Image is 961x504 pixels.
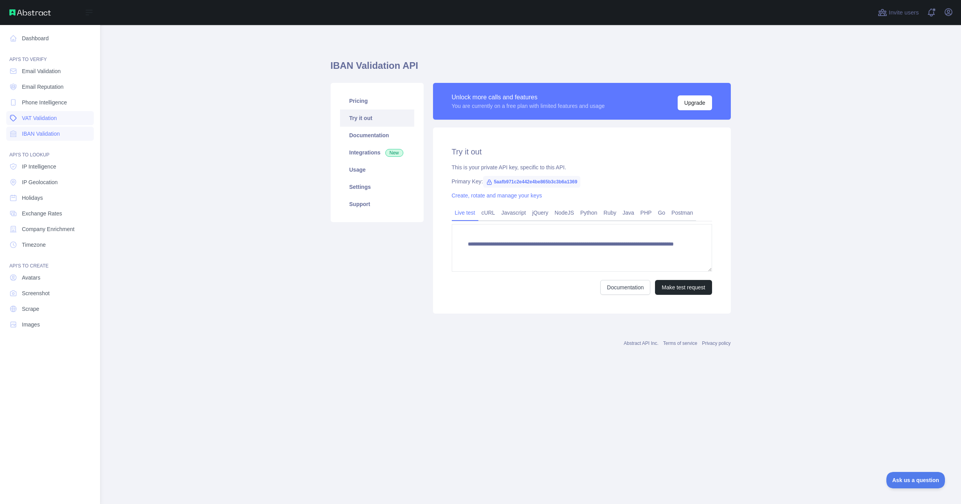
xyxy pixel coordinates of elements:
[551,206,577,219] a: NodeJS
[22,114,57,122] span: VAT Validation
[22,130,60,138] span: IBAN Validation
[577,206,601,219] a: Python
[6,111,94,125] a: VAT Validation
[340,196,414,213] a: Support
[876,6,920,19] button: Invite users
[6,253,94,269] div: API'S TO CREATE
[22,225,75,233] span: Company Enrichment
[6,175,94,189] a: IP Geolocation
[6,95,94,109] a: Phone Intelligence
[600,206,619,219] a: Ruby
[340,144,414,161] a: Integrations New
[6,238,94,252] a: Timezone
[22,163,56,170] span: IP Intelligence
[22,99,67,106] span: Phone Intelligence
[340,92,414,109] a: Pricing
[340,178,414,196] a: Settings
[452,102,605,110] div: You are currently on a free plan with limited features and usage
[678,95,712,110] button: Upgrade
[6,127,94,141] a: IBAN Validation
[655,206,668,219] a: Go
[6,80,94,94] a: Email Reputation
[6,317,94,332] a: Images
[6,222,94,236] a: Company Enrichment
[6,160,94,174] a: IP Intelligence
[702,341,730,346] a: Privacy policy
[385,149,403,157] span: New
[22,321,40,328] span: Images
[655,280,712,295] button: Make test request
[331,59,731,78] h1: IBAN Validation API
[624,341,659,346] a: Abstract API Inc.
[22,289,50,297] span: Screenshot
[22,210,62,217] span: Exchange Rates
[9,9,51,16] img: Abstract API
[452,93,605,102] div: Unlock more calls and features
[452,178,712,185] div: Primary Key:
[22,274,40,282] span: Avatars
[6,31,94,45] a: Dashboard
[452,206,478,219] a: Live test
[340,161,414,178] a: Usage
[452,146,712,157] h2: Try it out
[637,206,655,219] a: PHP
[22,194,43,202] span: Holidays
[6,142,94,158] div: API'S TO LOOKUP
[478,206,498,219] a: cURL
[22,83,64,91] span: Email Reputation
[340,127,414,144] a: Documentation
[452,163,712,171] div: This is your private API key, specific to this API.
[619,206,637,219] a: Java
[22,305,39,313] span: Scrape
[6,191,94,205] a: Holidays
[498,206,529,219] a: Javascript
[340,109,414,127] a: Try it out
[22,67,61,75] span: Email Validation
[22,178,58,186] span: IP Geolocation
[663,341,697,346] a: Terms of service
[6,286,94,300] a: Screenshot
[6,302,94,316] a: Scrape
[600,280,650,295] a: Documentation
[22,241,46,249] span: Timezone
[668,206,696,219] a: Postman
[6,47,94,63] div: API'S TO VERIFY
[529,206,551,219] a: jQuery
[483,176,581,188] span: 5aafb971c2e442e4be865b3c3b6a1369
[886,472,945,488] iframe: Toggle Customer Support
[6,271,94,285] a: Avatars
[452,192,542,199] a: Create, rotate and manage your keys
[6,206,94,221] a: Exchange Rates
[6,64,94,78] a: Email Validation
[889,8,919,17] span: Invite users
